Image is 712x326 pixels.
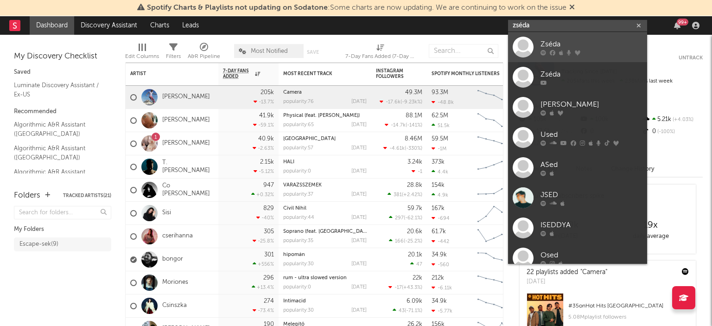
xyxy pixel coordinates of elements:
div: VARÁZSSZEMEK [283,183,367,188]
div: 5.08M playlist followers [568,312,689,323]
div: 99 + [677,19,688,26]
div: popularity: 57 [283,146,313,151]
a: Algorithmic A&R Assistant ([GEOGRAPHIC_DATA]) [14,167,102,186]
div: 28.8k [407,182,422,188]
a: bongor [162,256,183,263]
div: [DATE] [351,99,367,104]
svg: Chart title [473,155,515,179]
svg: Chart title [473,179,515,202]
div: [DATE] [351,192,367,197]
svg: Chart title [473,132,515,155]
a: Discovery Assistant [74,16,144,35]
div: [DATE] [351,285,367,290]
span: -330 % [406,146,421,151]
button: Untrack [679,53,703,63]
div: popularity: 0 [283,169,311,174]
span: +4.03 % [671,117,693,122]
div: popularity: 37 [283,192,313,197]
a: Soprano (feat. [GEOGRAPHIC_DATA]) [283,229,372,234]
div: -5.12 % [254,168,274,174]
div: Osed [540,249,642,261]
div: 296 [263,275,274,281]
span: 7-Day Fans Added [223,68,253,79]
span: Most Notified [251,48,288,54]
div: Most Recent Track [283,71,353,77]
svg: Chart title [473,294,515,318]
div: popularity: 65 [283,122,314,128]
a: Intimacid [283,299,306,304]
div: -25.8 % [253,238,274,244]
div: [DATE] [351,238,367,243]
div: 61.7k [432,229,446,235]
div: hipomán [283,252,367,257]
div: -5.77k [432,308,452,314]
a: Osed [508,243,647,273]
a: Moriones [162,279,188,287]
div: 4.9k [432,192,448,198]
span: -141 % [407,123,421,128]
div: +556 % [253,261,274,267]
div: 59.7k [407,205,422,211]
div: Filters [166,39,181,66]
div: 212k [432,275,444,281]
div: 20.1k [408,252,422,258]
a: [PERSON_NAME] [162,140,210,147]
button: Tracked Artists(21) [63,193,111,198]
div: ( ) [388,284,422,290]
div: popularity: 76 [283,99,314,104]
svg: Chart title [473,271,515,294]
svg: Chart title [473,202,515,225]
a: Civil Nihil [283,206,306,211]
div: -13.7 % [254,99,274,105]
span: -100 % [656,129,675,134]
div: My Folders [14,224,111,235]
div: 22k [413,275,422,281]
span: 166 [395,239,404,244]
div: [DATE] [527,277,607,287]
span: -71.1 % [406,308,421,313]
span: -17 [394,285,402,290]
div: ( ) [383,145,422,151]
div: popularity: 30 [283,262,314,267]
div: [DATE] [351,308,367,313]
div: ( ) [389,238,422,244]
div: Physical (feat. Troye Sivan) [283,113,367,118]
div: Intimacid [283,299,367,304]
div: 274 [264,298,274,304]
div: 6.09k [407,298,422,304]
div: -694 [432,215,450,221]
div: [DATE] [351,169,367,174]
input: Search for artists [508,20,647,32]
input: Search... [429,44,498,58]
div: ASed [540,159,642,170]
div: Camera [283,90,367,95]
div: -73.4 % [253,307,274,313]
a: VARÁZSSZEMEK [283,183,322,188]
div: 829 [263,205,274,211]
span: -14.7k [391,123,406,128]
div: 8.46M [405,136,422,142]
div: 34.9k [432,298,447,304]
div: Instagram Followers [376,68,408,79]
div: ( ) [380,99,422,105]
span: -17.6k [386,100,400,105]
a: ASed [508,153,647,183]
a: rum - ultra slowed version [283,275,347,281]
a: Co [PERSON_NAME] [162,182,214,198]
div: popularity: 0 [283,285,311,290]
a: Camera [283,90,302,95]
div: JSED [540,189,642,200]
div: Recommended [14,106,111,117]
div: 947 [263,182,274,188]
div: +13.4 % [252,284,274,290]
div: ( ) [385,122,422,128]
div: Edit Columns [125,51,159,62]
div: 2.15k [260,159,274,165]
div: ( ) [388,192,422,198]
div: ISEDDYA [540,219,642,230]
div: 34.9k [432,252,447,258]
div: 22 playlists added [527,268,607,277]
a: Charts [144,16,176,35]
div: 88.1M [406,113,422,119]
div: 51.5k [432,122,450,128]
